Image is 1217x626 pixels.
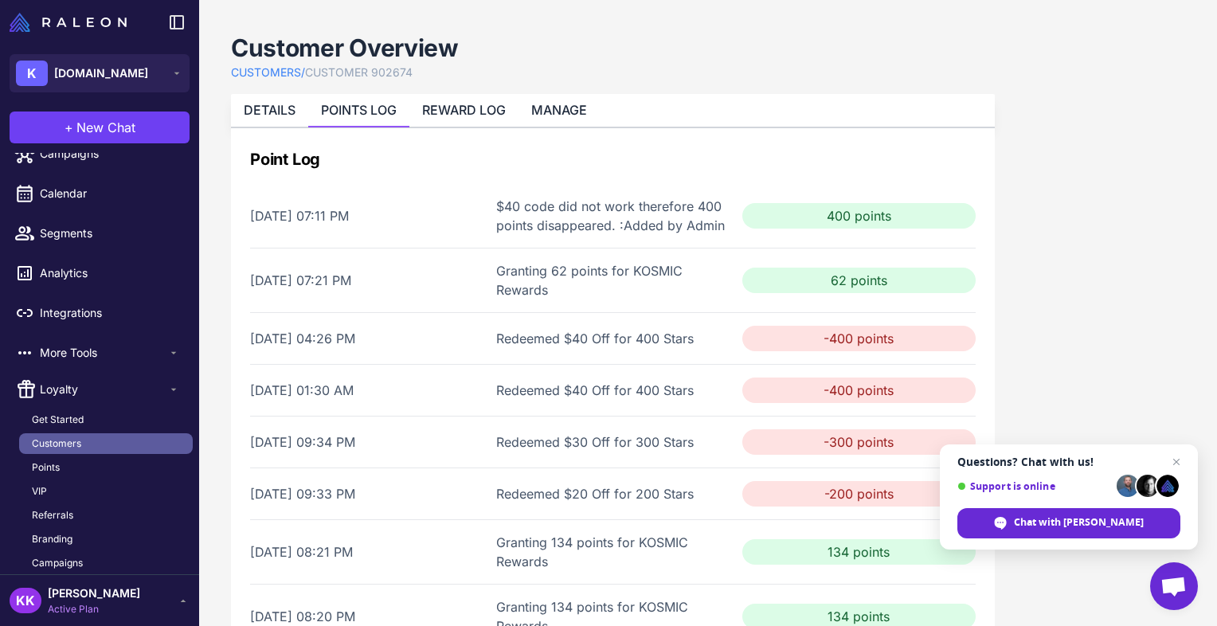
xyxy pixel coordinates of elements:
div: KK [10,588,41,613]
div: [DATE] 09:34 PM [250,432,483,452]
div: -400 points [742,378,976,403]
div: 134 points [742,539,976,565]
div: K [16,61,48,86]
div: [DATE] 07:21 PM [250,271,483,290]
h1: Customer Overview [231,32,459,64]
span: + [65,118,73,137]
span: Calendar [40,185,180,202]
img: Raleon Logo [10,13,127,32]
a: Customers [19,433,193,454]
button: +New Chat [10,112,190,143]
span: More Tools [40,344,167,362]
div: Redeemed $20 Off for 200 Stars [496,484,730,503]
div: [DATE] 01:30 AM [250,381,483,400]
div: -300 points [742,429,976,455]
a: Calendar [6,177,193,210]
a: Open chat [1150,562,1198,610]
div: [DATE] 09:33 PM [250,484,483,503]
div: [DATE] 08:20 PM [250,607,483,626]
span: New Chat [76,118,135,137]
span: Analytics [40,264,180,282]
span: Campaigns [40,145,180,162]
h2: Point Log [250,147,976,171]
a: REWARD LOG [422,102,506,118]
a: DETAILS [244,102,295,118]
div: [DATE] 04:26 PM [250,329,483,348]
div: -400 points [742,326,976,351]
a: Segments [6,217,193,250]
div: Redeemed $40 Off for 400 Stars [496,329,730,348]
div: -200 points [742,481,976,507]
div: Redeemed $40 Off for 400 Stars [496,381,730,400]
a: POINTS LOG [321,102,397,118]
span: Points [32,460,60,475]
a: Branding [19,529,193,550]
a: Integrations [6,296,193,330]
div: Redeemed $30 Off for 300 Stars [496,432,730,452]
a: Referrals [19,505,193,526]
a: CUSTOMER 902674 [305,64,413,81]
span: Referrals [32,508,73,522]
div: [DATE] 07:11 PM [250,206,483,225]
span: / [301,65,305,79]
span: Campaigns [32,556,83,570]
span: Chat with [PERSON_NAME] [1014,515,1144,530]
a: Points [19,457,193,478]
div: $40 code did not work therefore 400 points disappeared. :Added by Admin [496,197,730,235]
a: CUSTOMERS/ [231,64,305,81]
a: Get Started [19,409,193,430]
span: Questions? Chat with us! [957,456,1180,468]
button: K[DOMAIN_NAME] [10,54,190,92]
span: [DOMAIN_NAME] [54,65,148,82]
span: Support is online [957,480,1111,492]
span: VIP [32,484,47,499]
span: Branding [32,532,72,546]
span: Segments [40,225,180,242]
span: Active Plan [48,602,140,616]
span: Customers [32,436,81,451]
div: 62 points [742,268,976,293]
div: Granting 134 points for KOSMIC Rewards [496,533,730,571]
span: Get Started [32,413,84,427]
span: Loyalty [40,381,167,398]
a: Campaigns [19,553,193,573]
span: Integrations [40,304,180,322]
div: [DATE] 08:21 PM [250,542,483,561]
a: MANAGE [531,102,587,118]
div: Granting 62 points for KOSMIC Rewards [496,261,730,299]
span: Chat with [PERSON_NAME] [957,508,1180,538]
a: Analytics [6,256,193,290]
a: VIP [19,481,193,502]
a: Campaigns [6,137,193,170]
span: [PERSON_NAME] [48,585,140,602]
div: 400 points [742,203,976,229]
